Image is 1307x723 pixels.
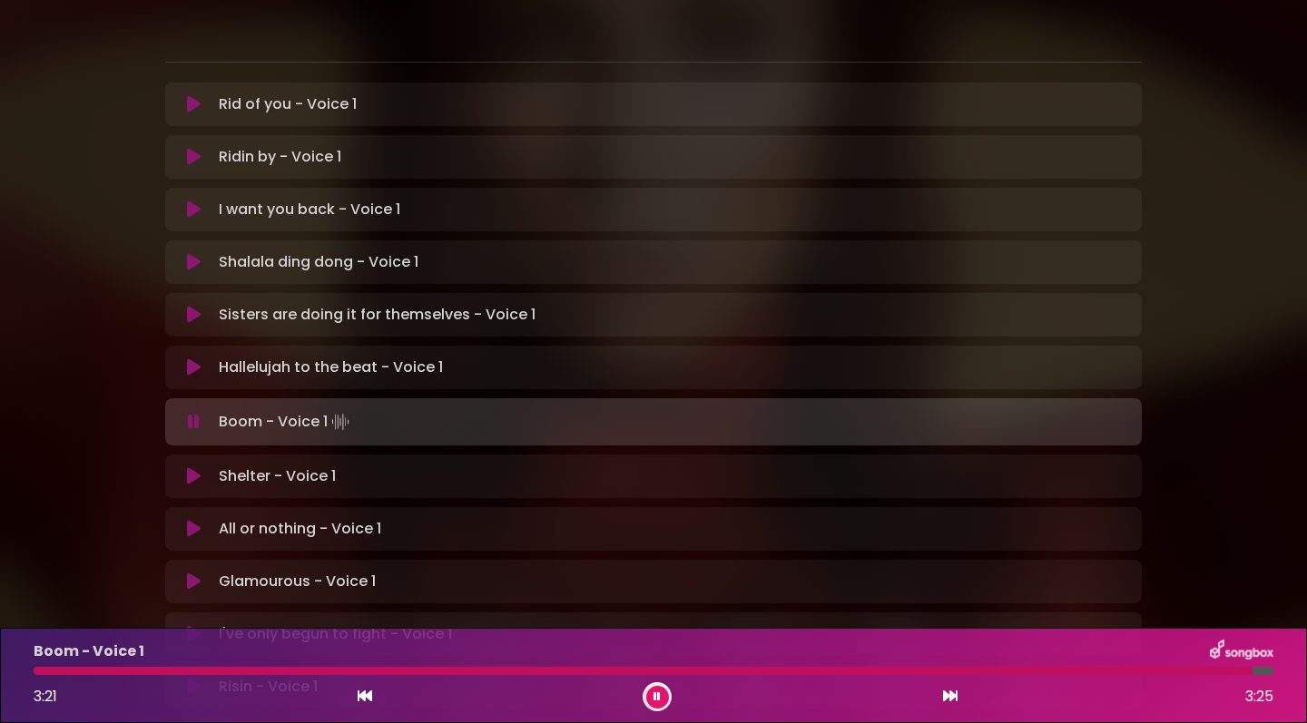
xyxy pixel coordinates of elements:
p: Glamourous - Voice 1 [219,571,376,592]
p: Ridin by - Voice 1 [219,146,341,168]
p: Boom - Voice 1 [219,409,353,435]
img: waveform4.gif [328,409,353,435]
span: 3:21 [34,686,57,707]
p: I want you back - Voice 1 [219,199,400,220]
span: 3:25 [1245,686,1273,708]
p: All or nothing - Voice 1 [219,518,381,540]
p: Shelter - Voice 1 [219,465,336,487]
p: Sisters are doing it for themselves - Voice 1 [219,304,536,326]
p: Boom - Voice 1 [34,640,144,662]
p: Hallelujah to the beat - Voice 1 [219,357,443,378]
img: songbox-logo-white.png [1210,640,1273,663]
p: Rid of you - Voice 1 [219,93,357,115]
p: Shalala ding dong - Voice 1 [219,251,418,273]
p: I've only begun to fight - Voice 1 [219,623,452,645]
